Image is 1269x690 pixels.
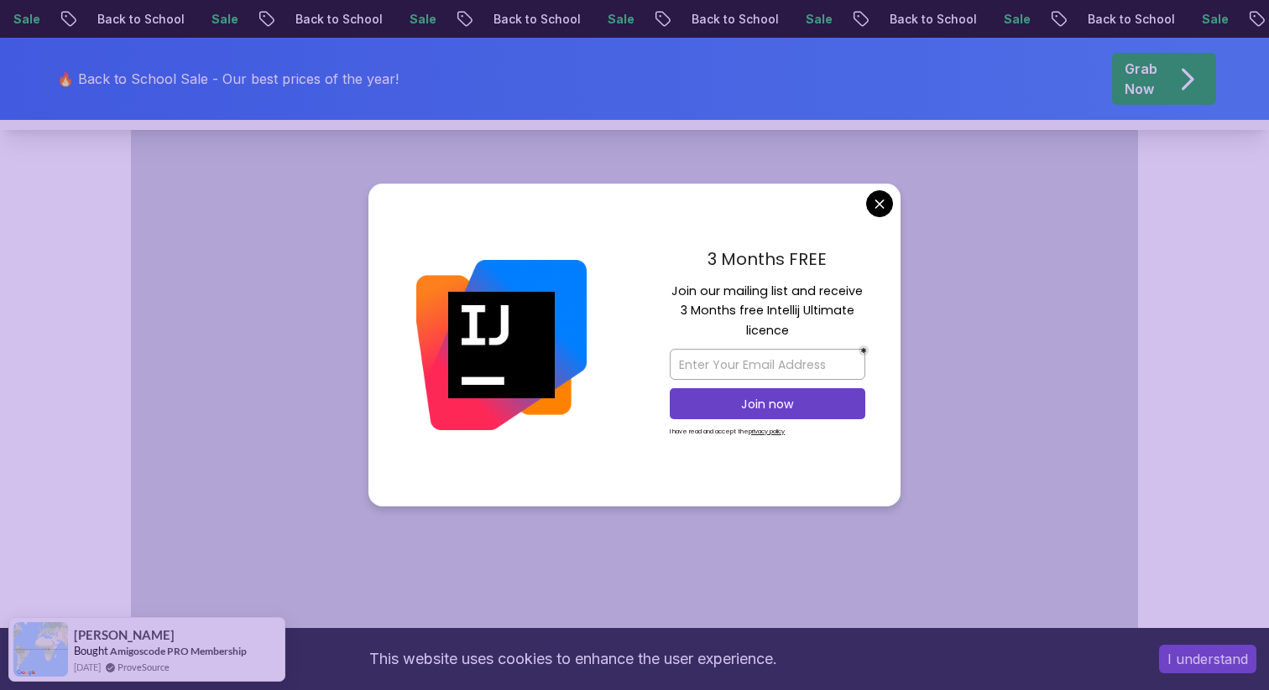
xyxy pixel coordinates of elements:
[675,11,789,28] p: Back to School
[279,11,393,28] p: Back to School
[873,11,987,28] p: Back to School
[74,628,175,642] span: [PERSON_NAME]
[789,11,843,28] p: Sale
[393,11,446,28] p: Sale
[81,11,195,28] p: Back to School
[117,660,170,674] a: ProveSource
[1071,11,1185,28] p: Back to School
[13,622,68,677] img: provesource social proof notification image
[591,11,645,28] p: Sale
[1159,645,1256,673] button: Accept cookies
[13,641,1134,677] div: This website uses cookies to enhance the user experience.
[477,11,591,28] p: Back to School
[74,644,108,657] span: Bought
[1125,59,1157,99] p: Grab Now
[195,11,248,28] p: Sale
[74,660,101,674] span: [DATE]
[1185,11,1239,28] p: Sale
[110,644,247,658] a: Amigoscode PRO Membership
[57,69,399,89] p: 🔥 Back to School Sale - Our best prices of the year!
[987,11,1041,28] p: Sale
